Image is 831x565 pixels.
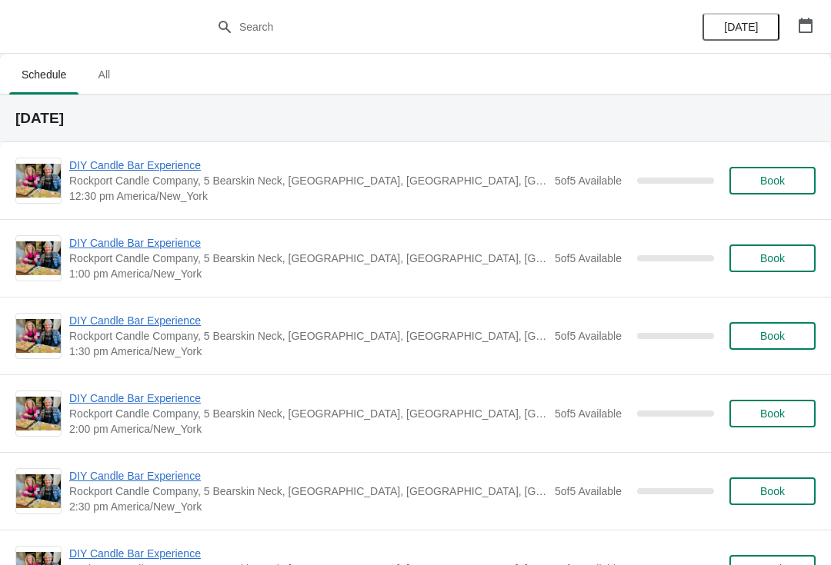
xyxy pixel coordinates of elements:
[16,319,61,353] img: DIY Candle Bar Experience | Rockport Candle Company, 5 Bearskin Neck, Rockport, MA, USA | 1:30 pm...
[69,266,547,281] span: 1:00 pm America/New_York
[729,400,816,427] button: Book
[724,21,758,33] span: [DATE]
[69,468,547,484] span: DIY Candle Bar Experience
[85,61,123,88] span: All
[239,13,623,41] input: Search
[9,61,78,88] span: Schedule
[16,241,61,275] img: DIY Candle Bar Experience | Rockport Candle Company, 5 Bearskin Neck, Rockport, MA, USA | 1:00 pm...
[15,111,816,126] h2: [DATE]
[69,344,547,359] span: 1:30 pm America/New_York
[729,322,816,350] button: Book
[16,164,61,198] img: DIY Candle Bar Experience | Rockport Candle Company, 5 Bearskin Neck, Rockport, MA, USA | 12:30 p...
[555,252,622,264] span: 5 of 5 Available
[729,244,816,272] button: Book
[760,174,785,187] span: Book
[69,421,547,437] span: 2:00 pm America/New_York
[703,13,779,41] button: [DATE]
[555,174,622,187] span: 5 of 5 Available
[69,406,547,421] span: Rockport Candle Company, 5 Bearskin Neck, [GEOGRAPHIC_DATA], [GEOGRAPHIC_DATA], [GEOGRAPHIC_DATA]
[69,499,547,514] span: 2:30 pm America/New_York
[555,330,622,342] span: 5 of 5 Available
[729,477,816,505] button: Book
[69,328,547,344] span: Rockport Candle Company, 5 Bearskin Neck, [GEOGRAPHIC_DATA], [GEOGRAPHIC_DATA], [GEOGRAPHIC_DATA]
[16,474,61,508] img: DIY Candle Bar Experience | Rockport Candle Company, 5 Bearskin Neck, Rockport, MA, USA | 2:30 pm...
[16,397,61,430] img: DIY Candle Bar Experience | Rockport Candle Company, 5 Bearskin Neck, Rockport, MA, USA | 2:00 pm...
[555,485,622,497] span: 5 of 5 Available
[760,485,785,497] span: Book
[69,158,547,173] span: DIY Candle Bar Experience
[69,188,547,204] span: 12:30 pm America/New_York
[69,391,547,406] span: DIY Candle Bar Experience
[760,252,785,264] span: Book
[729,167,816,194] button: Book
[69,251,547,266] span: Rockport Candle Company, 5 Bearskin Neck, [GEOGRAPHIC_DATA], [GEOGRAPHIC_DATA], [GEOGRAPHIC_DATA]
[760,330,785,342] span: Book
[69,313,547,328] span: DIY Candle Bar Experience
[69,546,547,561] span: DIY Candle Bar Experience
[69,173,547,188] span: Rockport Candle Company, 5 Bearskin Neck, [GEOGRAPHIC_DATA], [GEOGRAPHIC_DATA], [GEOGRAPHIC_DATA]
[760,407,785,420] span: Book
[69,235,547,251] span: DIY Candle Bar Experience
[69,484,547,499] span: Rockport Candle Company, 5 Bearskin Neck, [GEOGRAPHIC_DATA], [GEOGRAPHIC_DATA], [GEOGRAPHIC_DATA]
[555,407,622,420] span: 5 of 5 Available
